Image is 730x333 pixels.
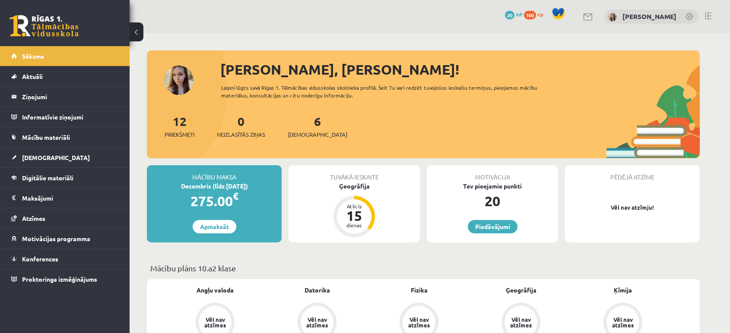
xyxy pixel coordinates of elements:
a: 0Neizlasītās ziņas [217,113,265,139]
a: Aktuāli [11,66,119,86]
div: Vēl nav atzīmes [407,317,431,328]
div: 20 [427,191,558,211]
div: Pēdējā atzīme [565,165,700,182]
span: € [233,190,238,202]
span: Neizlasītās ziņas [217,130,265,139]
a: Proktoringa izmēģinājums [11,269,119,289]
a: Sākums [11,46,119,66]
a: Rīgas 1. Tālmācības vidusskola [10,15,79,37]
span: [DEMOGRAPHIC_DATA] [288,130,347,139]
legend: Maksājumi [22,188,119,208]
a: Ķīmija [614,286,632,295]
span: Konferences [22,255,58,263]
a: Maksājumi [11,188,119,208]
a: Apmaksāt [193,220,236,233]
a: Angļu valoda [197,286,234,295]
a: Ģeogrāfija [506,286,536,295]
a: Konferences [11,249,119,269]
a: [PERSON_NAME] [622,12,676,21]
span: Aktuāli [22,72,43,80]
span: xp [537,11,543,18]
span: Sākums [22,52,44,60]
div: Mācību maksa [147,165,282,182]
a: Ziņojumi [11,87,119,107]
a: 12Priekšmeti [165,113,194,139]
legend: Ziņojumi [22,87,119,107]
div: Vēl nav atzīmes [509,317,533,328]
div: 275.00 [147,191,282,211]
a: Motivācijas programma [11,229,119,248]
span: Proktoringa izmēģinājums [22,275,97,283]
a: Mācību materiāli [11,127,119,147]
a: Atzīmes [11,208,119,228]
a: Ģeogrāfija Atlicis 15 dienas [289,182,420,239]
a: 20 mP [505,11,523,18]
span: [DEMOGRAPHIC_DATA] [22,154,90,161]
div: 15 [341,209,367,223]
span: mP [516,11,523,18]
p: Mācību plāns 10.a2 klase [150,262,696,274]
div: Laipni lūgts savā Rīgas 1. Tālmācības vidusskolas skolnieka profilā. Šeit Tu vari redzēt tuvojošo... [221,84,553,99]
legend: Informatīvie ziņojumi [22,107,119,127]
a: 100 xp [524,11,547,18]
a: 6[DEMOGRAPHIC_DATA] [288,113,347,139]
a: Datorika [305,286,330,295]
span: Mācību materiāli [22,133,70,141]
div: Atlicis [341,204,367,209]
div: Decembris (līdz [DATE]) [147,182,282,191]
a: Piedāvājumi [468,220,517,233]
img: Marija Nicmane [608,13,617,22]
div: dienas [341,223,367,228]
a: Fizika [411,286,428,295]
a: Informatīvie ziņojumi [11,107,119,127]
a: [DEMOGRAPHIC_DATA] [11,148,119,167]
span: 20 [505,11,514,19]
div: Vēl nav atzīmes [203,317,227,328]
span: Atzīmes [22,214,45,222]
div: Motivācija [427,165,558,182]
div: Ģeogrāfija [289,182,420,191]
span: Motivācijas programma [22,235,90,242]
span: Digitālie materiāli [22,174,73,182]
div: Tev pieejamie punkti [427,182,558,191]
div: Tuvākā ieskaite [289,165,420,182]
a: Digitālie materiāli [11,168,119,188]
span: 100 [524,11,536,19]
span: Priekšmeti [165,130,194,139]
div: Vēl nav atzīmes [305,317,329,328]
div: [PERSON_NAME], [PERSON_NAME]! [220,59,700,80]
div: Vēl nav atzīmes [611,317,635,328]
p: Vēl nav atzīmju! [569,203,695,212]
